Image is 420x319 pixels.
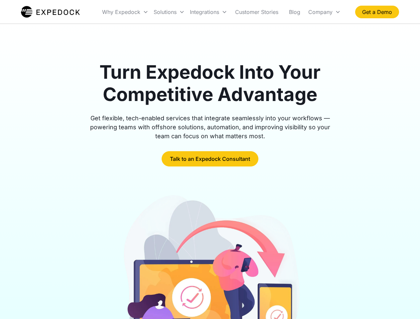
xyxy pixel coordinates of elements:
[102,9,140,15] div: Why Expedock
[99,1,151,23] div: Why Expedock
[308,9,333,15] div: Company
[151,1,187,23] div: Solutions
[230,1,284,23] a: Customer Stories
[306,1,343,23] div: Company
[387,287,420,319] iframe: Chat Widget
[82,61,338,106] h1: Turn Expedock Into Your Competitive Advantage
[154,9,177,15] div: Solutions
[190,9,219,15] div: Integrations
[284,1,306,23] a: Blog
[187,1,230,23] div: Integrations
[82,114,338,141] div: Get flexible, tech-enabled services that integrate seamlessly into your workflows — powering team...
[355,6,399,18] a: Get a Demo
[21,5,80,19] img: Expedock Logo
[21,5,80,19] a: home
[162,151,258,166] a: Talk to an Expedock Consultant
